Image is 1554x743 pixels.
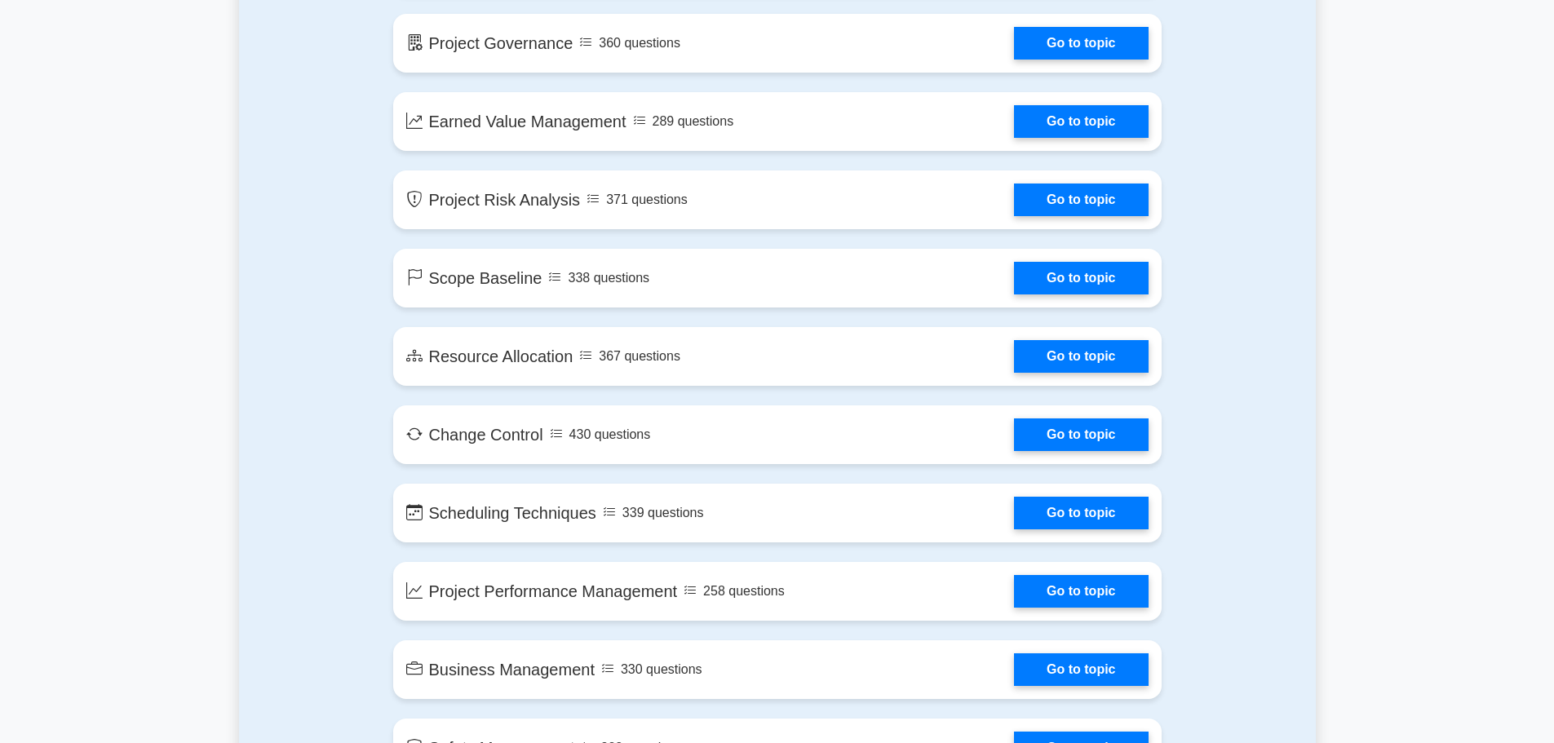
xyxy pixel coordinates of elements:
a: Go to topic [1014,262,1148,294]
a: Go to topic [1014,418,1148,451]
a: Go to topic [1014,497,1148,529]
a: Go to topic [1014,653,1148,686]
a: Go to topic [1014,340,1148,373]
a: Go to topic [1014,27,1148,60]
a: Go to topic [1014,105,1148,138]
a: Go to topic [1014,575,1148,608]
a: Go to topic [1014,184,1148,216]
